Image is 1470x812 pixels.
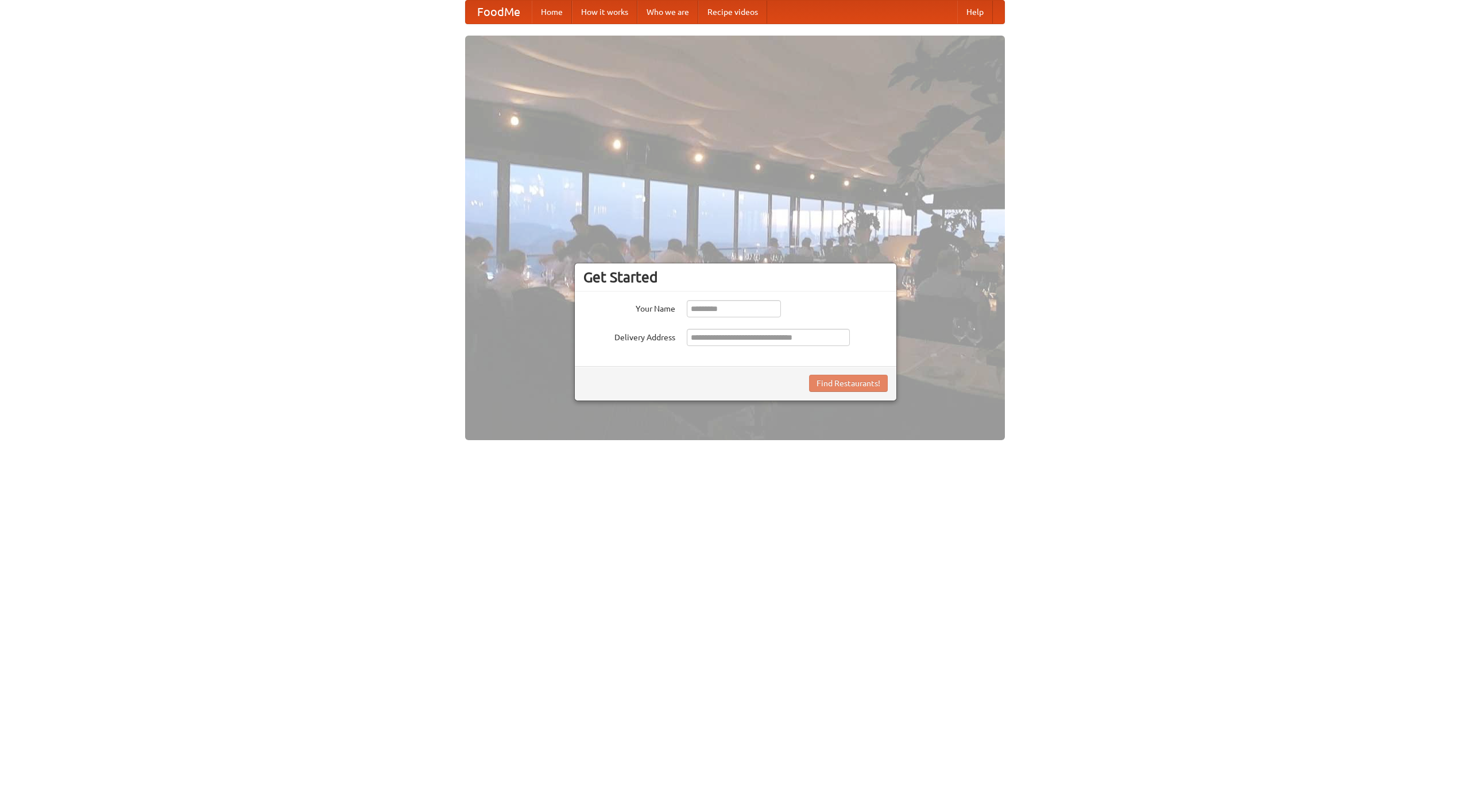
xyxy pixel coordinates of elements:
a: Home [532,1,572,24]
label: Delivery Address [583,329,675,343]
label: Your Name [583,300,675,314]
a: Who we are [637,1,698,24]
button: Find Restaurants! [809,375,888,392]
h3: Get Started [583,269,888,286]
a: Help [957,1,993,24]
a: Recipe videos [698,1,767,24]
a: FoodMe [466,1,532,24]
a: How it works [572,1,637,24]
